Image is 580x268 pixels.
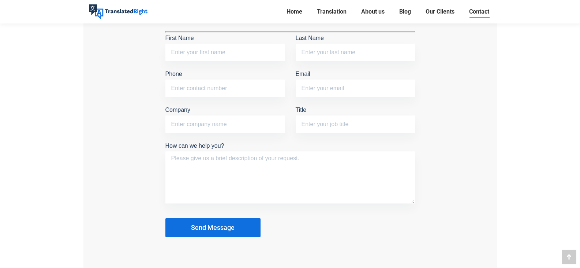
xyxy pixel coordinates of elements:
a: Contact [467,7,491,17]
button: Send Message [165,218,261,237]
input: First Name [165,44,285,61]
label: Title [296,107,415,127]
input: Email [296,80,415,97]
span: About us [361,8,385,15]
label: Last Name [296,35,415,55]
a: Home [284,7,304,17]
span: Send Message [191,224,235,231]
form: Contact form [165,31,415,237]
label: First Name [165,35,285,55]
input: Title [296,115,415,133]
span: Home [287,8,302,15]
span: Contact [469,8,489,15]
label: Phone [165,71,285,91]
a: Translation [315,7,349,17]
span: Translation [317,8,347,15]
input: Last Name [296,44,415,61]
label: How can we help you? [165,143,415,160]
a: Our Clients [423,7,457,17]
textarea: How can we help you? [165,151,415,203]
span: Our Clients [426,8,454,15]
a: About us [359,7,387,17]
input: Company [165,115,285,133]
input: Phone [165,80,285,97]
label: Email [296,71,415,91]
a: Blog [397,7,413,17]
label: Company [165,107,285,127]
img: Translated Right [89,4,147,19]
span: Blog [399,8,411,15]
